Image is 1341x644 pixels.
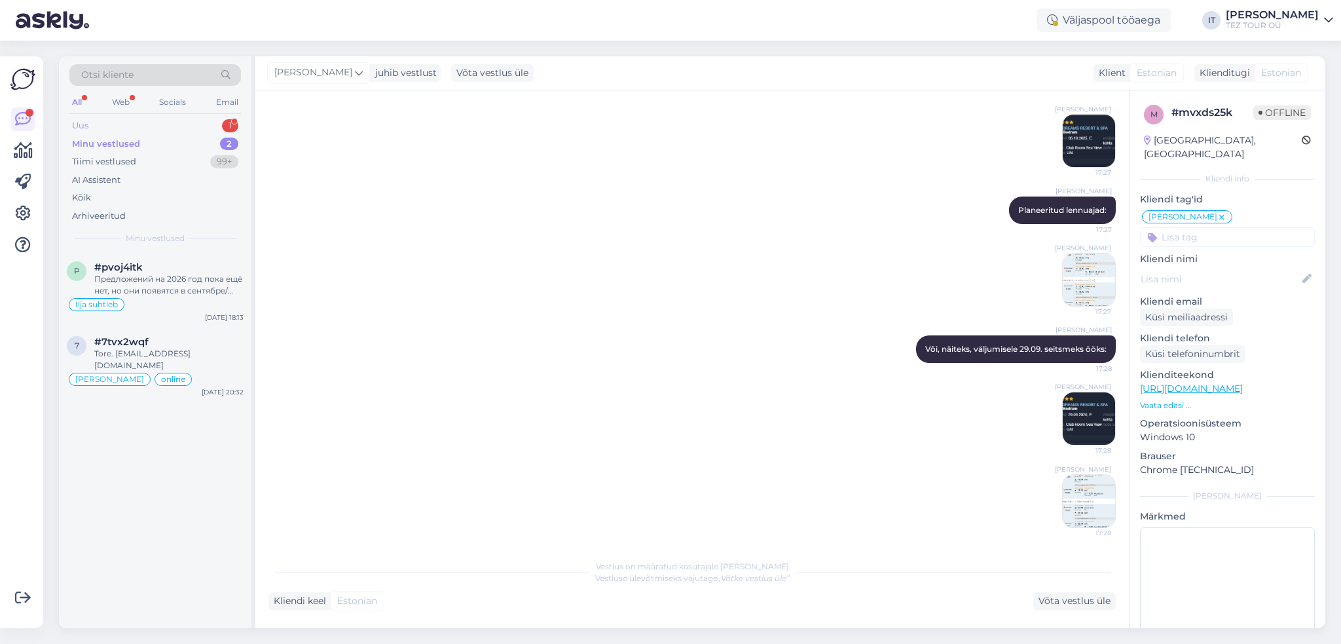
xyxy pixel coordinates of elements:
span: Otsi kliente [81,68,134,82]
div: Võta vestlus üle [1033,592,1116,610]
span: [PERSON_NAME] [1055,464,1111,474]
img: Askly Logo [10,67,35,92]
div: 1 [222,119,238,132]
div: Kliendi keel [268,594,326,608]
p: Kliendi email [1140,295,1315,309]
div: # mvxds25k [1171,105,1253,121]
p: Windows 10 [1140,430,1315,444]
div: [GEOGRAPHIC_DATA], [GEOGRAPHIC_DATA] [1144,134,1302,161]
span: Vestlus on määratud kasutajale [PERSON_NAME] [596,561,789,571]
span: #7tvx2wqf [94,336,149,348]
span: [PERSON_NAME] [1055,104,1111,114]
div: Email [213,94,241,111]
img: Attachment [1063,475,1115,527]
p: Operatsioonisüsteem [1140,417,1315,430]
p: Klienditeekond [1140,368,1315,382]
div: All [69,94,84,111]
p: Vaata edasi ... [1140,400,1315,411]
div: Socials [156,94,189,111]
a: [PERSON_NAME]TEZ TOUR OÜ [1226,10,1333,31]
p: Märkmed [1140,510,1315,523]
div: Предложений на 2026 год пока ещё нет, но они появятся в сентябре/октябре. [94,273,244,297]
span: #pvoj4itk [94,261,143,273]
p: Kliendi tag'id [1140,193,1315,206]
div: [PERSON_NAME] [1226,10,1319,20]
span: p [74,266,80,276]
span: [PERSON_NAME] [1148,213,1217,221]
a: [URL][DOMAIN_NAME] [1140,383,1243,394]
span: [PERSON_NAME] [274,66,352,80]
span: Estonian [337,594,377,608]
div: [PERSON_NAME] [1140,490,1315,502]
p: Brauser [1140,449,1315,463]
span: Minu vestlused [126,233,185,244]
div: AI Assistent [72,174,120,187]
span: [PERSON_NAME] [75,375,144,383]
span: m [1150,109,1158,119]
img: Attachment [1063,254,1115,306]
span: 17:27 [1062,168,1111,178]
span: online [161,375,185,383]
input: Lisa nimi [1141,272,1300,286]
span: Või, näiteks, väljumisele 29.09. seitsmeks ööks: [925,344,1107,354]
span: 17:28 [1062,528,1111,538]
div: Minu vestlused [72,138,140,151]
span: 17:27 [1062,307,1111,316]
div: Kõik [72,191,91,204]
div: Klient [1093,66,1126,80]
span: 17:28 [1063,364,1112,373]
span: [PERSON_NAME] [1056,325,1112,335]
img: Attachment [1063,115,1115,167]
p: Chrome [TECHNICAL_ID] [1140,463,1315,477]
div: 2 [220,138,238,151]
div: Tiimi vestlused [72,155,136,168]
span: Estonian [1137,66,1177,80]
div: juhib vestlust [370,66,437,80]
div: Arhiveeritud [72,210,126,223]
span: Ilja suhtleb [75,301,118,309]
div: TEZ TOUR OÜ [1226,20,1319,31]
div: Küsi telefoninumbrit [1140,345,1245,363]
div: Uus [72,119,88,132]
div: Kliendi info [1140,173,1315,185]
span: [PERSON_NAME] [1056,186,1112,196]
img: Attachment [1063,392,1115,445]
span: 7 [75,341,79,350]
input: Lisa tag [1140,227,1315,247]
p: Kliendi telefon [1140,331,1315,345]
div: 99+ [210,155,238,168]
div: Väljaspool tööaega [1037,9,1171,32]
span: 17:27 [1063,225,1112,235]
div: Klienditugi [1194,66,1250,80]
div: Web [109,94,132,111]
span: 17:28 [1062,445,1111,455]
div: Võta vestlus üle [451,64,534,82]
div: [DATE] 18:13 [205,313,244,322]
i: „Võtke vestlus üle” [718,573,790,583]
span: [PERSON_NAME] [1055,243,1111,253]
span: Vestluse ülevõtmiseks vajutage [595,573,790,583]
span: Planeeritud lennuajad: [1018,205,1107,215]
span: Estonian [1261,66,1301,80]
p: Kliendi nimi [1140,252,1315,266]
span: Offline [1253,105,1311,120]
div: IT [1202,11,1221,29]
div: Küsi meiliaadressi [1140,309,1233,326]
div: [DATE] 20:32 [202,387,244,397]
span: [PERSON_NAME] [1055,382,1111,392]
div: Tore. [EMAIL_ADDRESS][DOMAIN_NAME] [94,348,244,371]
